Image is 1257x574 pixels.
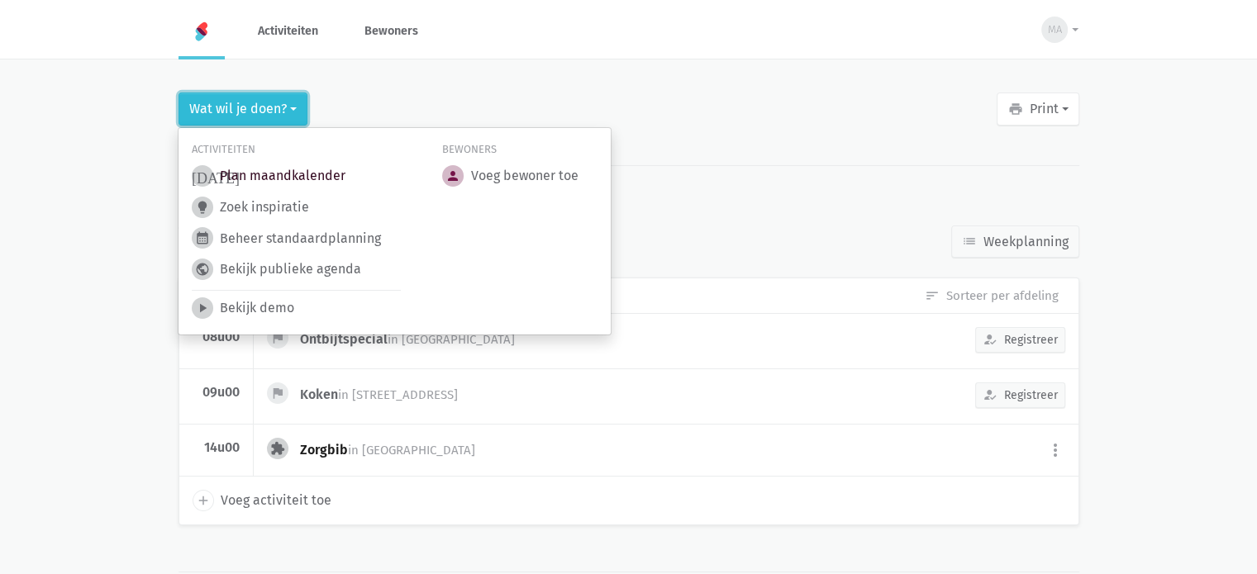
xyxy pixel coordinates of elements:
[442,141,598,159] div: Bewoners
[338,387,458,402] span: in [STREET_ADDRESS]
[997,93,1078,126] button: Print
[195,262,210,277] i: public
[442,165,578,187] a: person Voeg bewoner toe
[388,332,515,347] span: in [GEOGRAPHIC_DATA]
[192,165,345,187] a: [DATE] Plan maandkalender
[192,259,361,280] a: public Bekijk publieke agenda
[300,441,488,459] div: Zorgbib
[193,439,240,456] div: 14u00
[983,332,998,347] i: how_to_reg
[270,330,285,345] i: flag
[193,490,331,511] a: add Voeg activiteit toe
[179,93,307,126] button: Wat wil je doen?
[300,330,528,349] div: Ontbijtspecial
[192,168,240,183] i: [DATE]
[245,3,331,59] a: Activiteiten
[925,288,940,303] i: sort
[925,287,1059,305] a: Sorteer per afdeling
[192,297,294,319] a: play_arrow Bekijk demo
[1031,11,1078,49] button: MA
[196,493,211,508] i: add
[1048,21,1062,38] span: MA
[193,384,240,401] div: 09u00
[195,230,210,245] i: calendar_month
[975,327,1065,353] button: Registreer
[192,141,401,159] div: Activiteiten
[195,301,210,315] i: play_arrow
[192,227,381,249] a: calendar_month Beheer standaardplanning
[178,127,612,335] div: Wat wil je doen?
[975,382,1065,408] button: Registreer
[983,387,998,402] i: how_to_reg
[951,225,1079,259] a: Weekplanning
[270,386,285,401] i: flag
[300,386,471,404] div: Koken
[351,3,431,59] a: Bewoners
[445,168,460,183] i: person
[1007,102,1022,116] i: print
[192,197,309,218] a: lightbulb Zoek inspiratie
[195,200,210,215] i: lightbulb
[193,329,240,345] div: 08u00
[270,441,285,456] i: extension
[348,443,475,458] span: in [GEOGRAPHIC_DATA]
[221,490,331,511] span: Voeg activiteit toe
[192,21,212,41] img: Home
[962,234,977,249] i: list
